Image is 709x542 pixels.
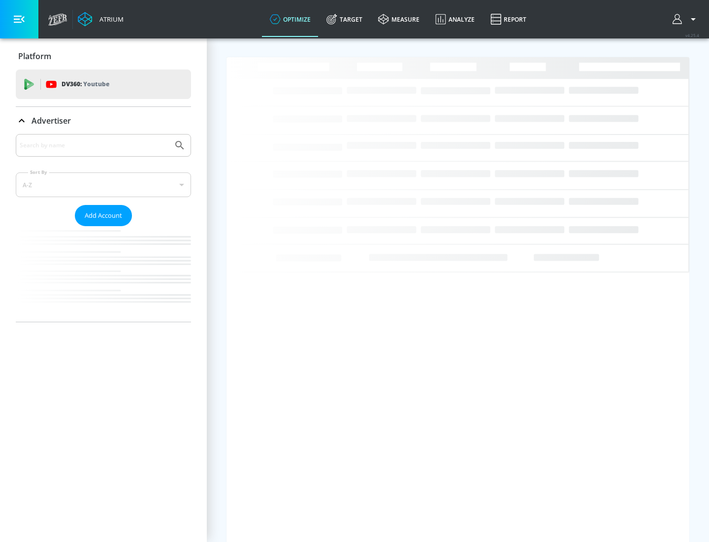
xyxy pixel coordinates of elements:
a: measure [370,1,427,37]
nav: list of Advertiser [16,226,191,322]
div: Platform [16,42,191,70]
span: Add Account [85,210,122,221]
p: Youtube [83,79,109,89]
div: DV360: Youtube [16,69,191,99]
input: Search by name [20,139,169,152]
a: Report [483,1,534,37]
span: v 4.25.4 [685,33,699,38]
a: Target [319,1,370,37]
button: Add Account [75,205,132,226]
a: optimize [262,1,319,37]
a: Analyze [427,1,483,37]
a: Atrium [78,12,124,27]
div: A-Z [16,172,191,197]
p: Advertiser [32,115,71,126]
p: DV360: [62,79,109,90]
div: Advertiser [16,107,191,135]
div: Atrium [96,15,124,24]
label: Sort By [28,169,49,175]
p: Platform [18,51,51,62]
div: Advertiser [16,134,191,322]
